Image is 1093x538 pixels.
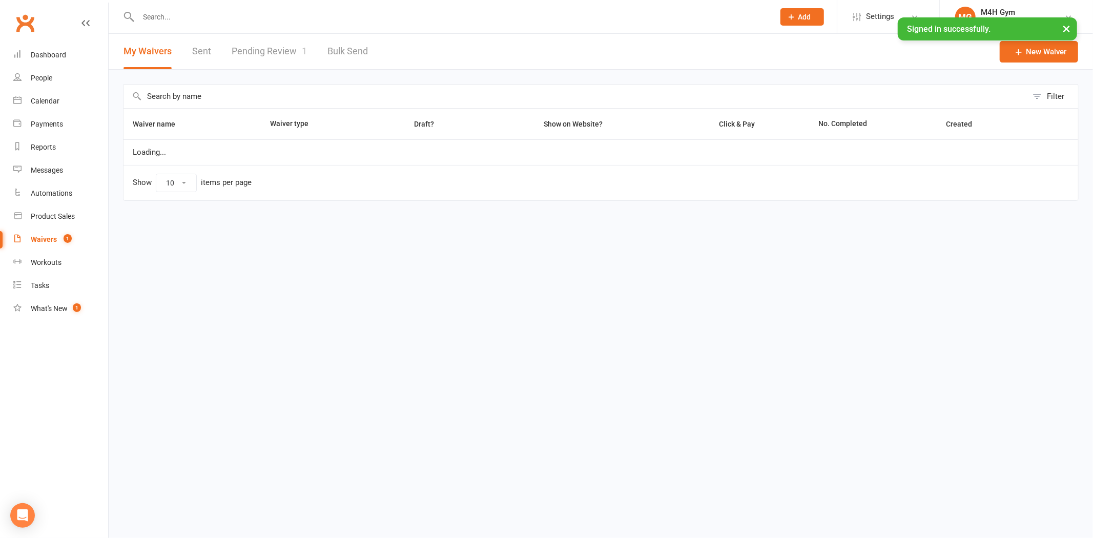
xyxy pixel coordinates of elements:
[405,118,445,130] button: Draft?
[302,46,307,56] span: 1
[201,178,252,187] div: items per page
[123,85,1027,108] input: Search by name
[955,7,976,27] div: MG
[13,182,108,205] a: Automations
[414,120,434,128] span: Draft?
[780,8,824,26] button: Add
[13,228,108,251] a: Waivers 1
[13,205,108,228] a: Product Sales
[12,10,38,36] a: Clubworx
[31,143,56,151] div: Reports
[719,120,755,128] span: Click & Pay
[31,120,63,128] div: Payments
[31,166,63,174] div: Messages
[13,90,108,113] a: Calendar
[31,189,72,197] div: Automations
[133,120,187,128] span: Waiver name
[13,67,108,90] a: People
[981,17,1043,26] div: Movement 4 Health
[261,109,369,139] th: Waiver type
[946,118,983,130] button: Created
[31,51,66,59] div: Dashboard
[327,34,368,69] a: Bulk Send
[10,503,35,528] div: Open Intercom Messenger
[64,234,72,243] span: 1
[31,212,75,220] div: Product Sales
[1047,90,1064,102] div: Filter
[13,113,108,136] a: Payments
[73,303,81,312] span: 1
[133,174,252,192] div: Show
[123,139,1078,165] td: Loading...
[192,34,211,69] a: Sent
[13,297,108,320] a: What's New1
[13,44,108,67] a: Dashboard
[1057,17,1076,39] button: ×
[1027,85,1078,108] button: Filter
[907,24,991,34] span: Signed in successfully.
[710,118,767,130] button: Click & Pay
[544,120,603,128] span: Show on Website?
[31,304,68,313] div: What's New
[13,136,108,159] a: Reports
[534,118,614,130] button: Show on Website?
[31,74,52,82] div: People
[809,109,937,139] th: No. Completed
[13,274,108,297] a: Tasks
[1000,41,1078,63] a: New Waiver
[13,159,108,182] a: Messages
[31,258,61,266] div: Workouts
[981,8,1043,17] div: M4H Gym
[13,251,108,274] a: Workouts
[31,235,57,243] div: Waivers
[135,10,767,24] input: Search...
[866,5,894,28] span: Settings
[133,118,187,130] button: Waiver name
[123,34,172,69] button: My Waivers
[232,34,307,69] a: Pending Review1
[31,97,59,105] div: Calendar
[946,120,983,128] span: Created
[798,13,811,21] span: Add
[31,281,49,289] div: Tasks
